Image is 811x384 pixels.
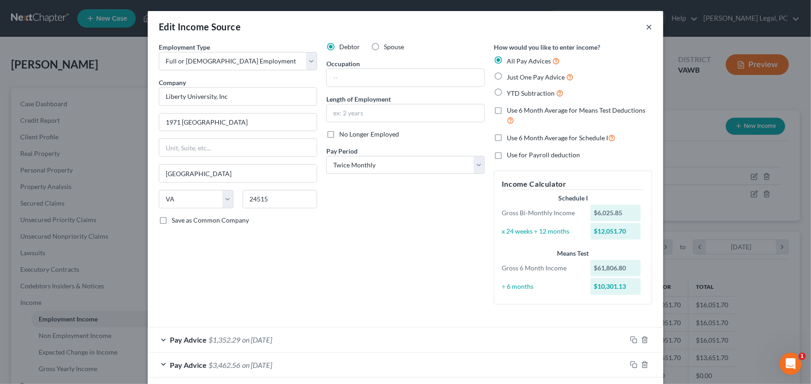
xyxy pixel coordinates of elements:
div: Edit Income Source [159,20,241,33]
span: Spouse [384,43,404,51]
div: Gross 6 Month Income [497,264,586,273]
span: Use for Payroll deduction [507,151,580,159]
span: YTD Subtraction [507,89,555,97]
span: Pay Advice [170,335,207,344]
input: Enter address... [159,114,317,131]
span: on [DATE] [242,361,272,369]
span: Company [159,79,186,86]
span: Save as Common Company [172,216,249,224]
span: No Longer Employed [339,130,399,138]
label: How would you like to enter income? [494,42,600,52]
input: ex: 2 years [327,104,484,122]
div: Means Test [502,249,644,258]
input: Search company by name... [159,87,317,106]
span: Pay Advice [170,361,207,369]
button: × [646,21,652,32]
div: $10,301.13 [591,278,641,295]
div: Gross Bi-Monthly Income [497,208,586,218]
span: on [DATE] [242,335,272,344]
div: x 24 weeks ÷ 12 months [497,227,586,236]
div: ÷ 6 months [497,282,586,291]
span: 1 [799,353,806,360]
div: $6,025.85 [591,205,641,221]
span: $3,462.56 [209,361,240,369]
input: Enter city... [159,165,317,182]
input: Unit, Suite, etc... [159,139,317,156]
span: Just One Pay Advice [507,73,565,81]
span: Use 6 Month Average for Means Test Deductions [507,106,645,114]
div: Schedule I [502,194,644,203]
span: Employment Type [159,43,210,51]
span: Use 6 Month Average for Schedule I [507,134,608,142]
label: Length of Employment [326,94,391,104]
span: Debtor [339,43,360,51]
h5: Income Calculator [502,178,644,190]
input: -- [327,69,484,86]
div: $61,806.80 [591,260,641,276]
span: Pay Period [326,147,358,155]
input: Enter zip... [243,190,317,208]
iframe: Intercom live chat [780,353,802,375]
label: Occupation [326,59,360,69]
div: $12,051.70 [591,223,641,240]
span: All Pay Advices [507,57,551,65]
span: $1,352.29 [209,335,240,344]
